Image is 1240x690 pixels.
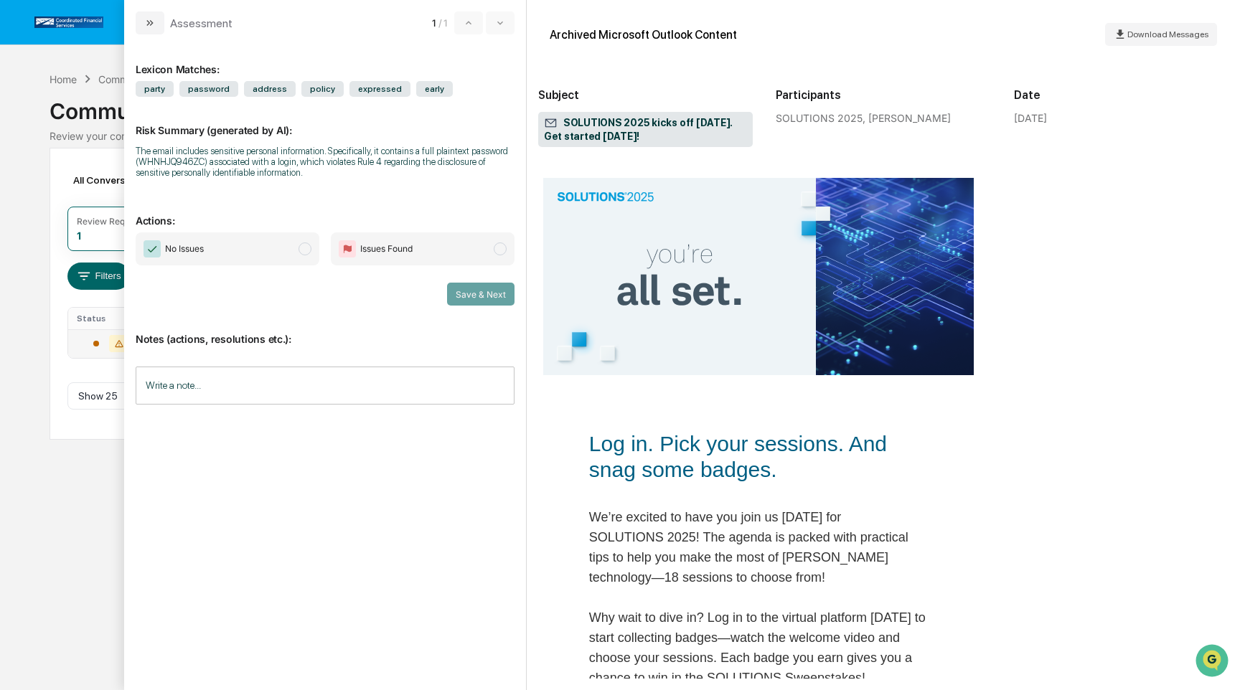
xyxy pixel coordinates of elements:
[550,28,737,42] div: Archived Microsoft Outlook Content
[9,175,98,201] a: 🖐️Preclearance
[67,263,130,290] button: Filters
[170,16,232,30] div: Assessment
[67,169,176,192] div: All Conversations
[14,30,261,53] p: How can we help?
[29,208,90,222] span: Data Lookup
[776,88,990,102] h2: Participants
[339,240,356,257] img: Flag
[1105,23,1217,46] button: Download Messages
[416,81,453,97] span: early
[301,81,344,97] span: policy
[49,110,235,124] div: Start new chat
[77,230,81,242] div: 1
[589,431,928,504] td: Log in. Pick your sessions. And snag some badges.
[98,73,215,85] div: Communications Archive
[136,81,174,97] span: party
[49,124,187,136] div: We're offline, we'll be back soon
[34,16,103,27] img: logo
[432,17,436,29] span: 1
[360,242,413,256] span: Issues Found
[14,110,40,136] img: 1746055101610-c473b297-6a78-478c-a979-82029cc54cd1
[1014,88,1229,102] h2: Date
[14,209,26,221] div: 🔎
[244,114,261,131] button: Start new chat
[144,240,161,257] img: Checkmark
[68,308,154,329] th: Status
[244,81,296,97] span: address
[438,17,451,29] span: / 1
[14,182,26,194] div: 🖐️
[136,107,515,136] p: Risk Summary (generated by AI):
[349,81,410,97] span: expressed
[143,243,174,254] span: Pylon
[538,88,753,102] h2: Subject
[77,216,146,227] div: Review Required
[1014,112,1047,124] div: [DATE]
[118,181,178,195] span: Attestations
[776,112,990,124] div: SOLUTIONS 2025, [PERSON_NAME]
[447,283,515,306] button: Save & Next
[544,116,747,143] span: SOLUTIONS 2025 kicks off [DATE]. Get started [DATE]!
[50,87,1190,124] div: Communications Archive
[136,197,515,227] p: Actions:
[165,242,204,256] span: No Issues
[104,182,116,194] div: 🗄️
[1194,643,1233,681] iframe: Open customer support
[589,507,928,688] td: We’re excited to have you join us [DATE] for SOLUTIONS 2025! The agenda is packed with practical ...
[179,81,238,97] span: password
[136,316,515,345] p: Notes (actions, resolutions etc.):
[29,181,93,195] span: Preclearance
[98,175,184,201] a: 🗄️Attestations
[9,202,96,228] a: 🔎Data Lookup
[101,242,174,254] a: Powered byPylon
[50,130,1190,142] div: Review your communication records across channels
[136,46,515,75] div: Lexicon Matches:
[50,73,77,85] div: Home
[136,146,515,178] div: The email includes sensitive personal information. Specifically, it contains a full plaintext pas...
[1127,29,1208,39] span: Download Messages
